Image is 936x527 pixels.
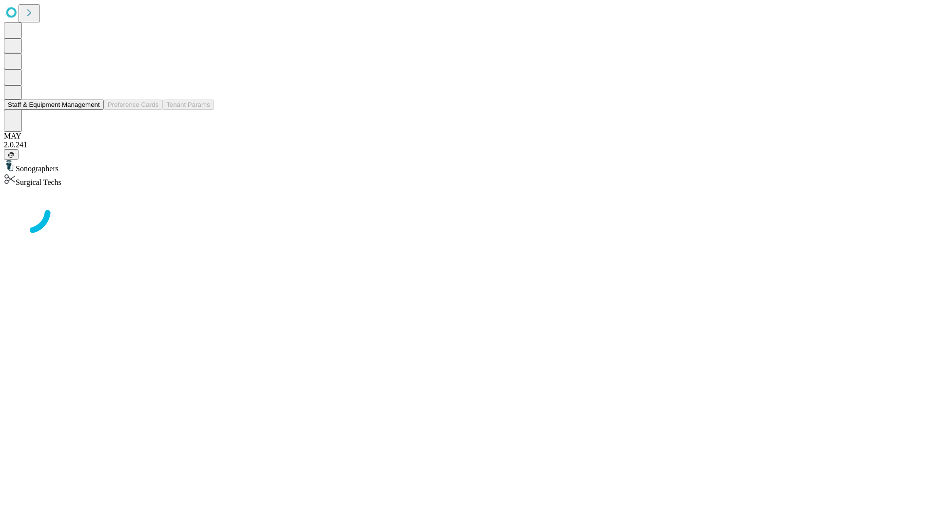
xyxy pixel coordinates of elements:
[104,100,162,110] button: Preference Cards
[4,149,19,160] button: @
[4,173,932,187] div: Surgical Techs
[4,132,932,141] div: MAY
[4,100,104,110] button: Staff & Equipment Management
[8,151,15,158] span: @
[162,100,214,110] button: Tenant Params
[4,141,932,149] div: 2.0.241
[4,160,932,173] div: Sonographers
